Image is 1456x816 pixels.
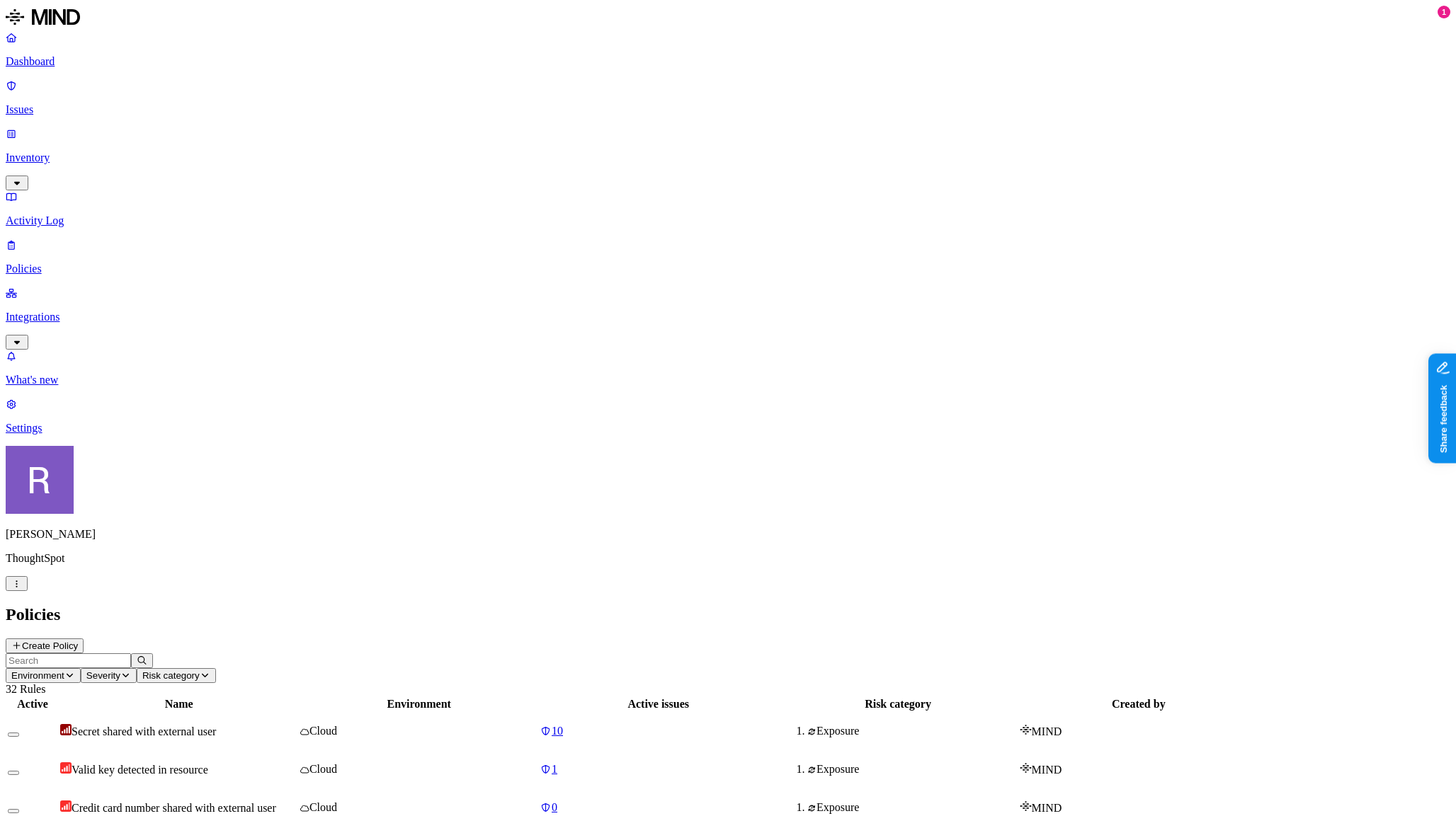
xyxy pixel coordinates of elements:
a: 1 [540,763,776,776]
img: mind-logo-icon.svg [1020,724,1032,735]
p: Policies [6,263,1450,275]
div: Environment [300,698,538,711]
span: Cloud [309,725,337,737]
img: severity-critical.svg [60,724,72,735]
span: Risk category [142,670,200,681]
p: Settings [6,422,1450,435]
span: Secret shared with external user [72,725,216,737]
span: 1 [552,763,557,775]
span: 0 [552,801,557,813]
a: Integrations [6,287,1450,347]
span: MIND [1032,764,1062,776]
span: 10 [552,725,563,737]
div: Name [60,698,297,711]
p: Dashboard [6,55,1450,68]
a: Dashboard [6,31,1450,68]
h2: Policies [6,605,1450,624]
p: ThoughtSpot [6,552,1450,565]
img: mind-logo-icon.svg [1020,762,1032,774]
span: Cloud [309,801,337,813]
a: 10 [540,725,776,737]
span: Environment [11,670,64,681]
a: Inventory [6,127,1450,188]
span: Credit card number shared with external user [72,802,276,814]
div: 1 [1438,6,1450,18]
span: Valid key detected in resource [72,764,208,776]
span: MIND [1032,725,1062,737]
button: Create Policy [6,638,84,653]
div: Exposure [807,763,1016,776]
a: Policies [6,239,1450,275]
p: Integrations [6,311,1450,323]
a: Activity Log [6,190,1450,227]
a: MIND [6,6,1450,31]
div: Active issues [540,698,776,711]
a: What's new [6,350,1450,386]
div: Exposure [807,725,1016,737]
a: Settings [6,398,1450,435]
p: What's new [6,374,1450,386]
p: Inventory [6,151,1450,164]
span: Severity [86,670,120,681]
input: Search [6,653,131,668]
img: mind-logo-icon.svg [1020,800,1032,812]
img: Rich Thompson [6,446,74,514]
img: severity-high.svg [60,800,72,812]
span: Cloud [309,763,337,775]
div: Active [8,698,57,711]
div: Created by [1020,698,1258,711]
a: 0 [540,801,776,814]
img: severity-high.svg [60,762,72,774]
span: 32 Rules [6,683,45,695]
a: Issues [6,79,1450,116]
span: MIND [1032,802,1062,814]
div: Risk category [779,698,1016,711]
p: Activity Log [6,214,1450,227]
div: Exposure [807,801,1016,814]
img: MIND [6,6,80,28]
p: Issues [6,103,1450,116]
